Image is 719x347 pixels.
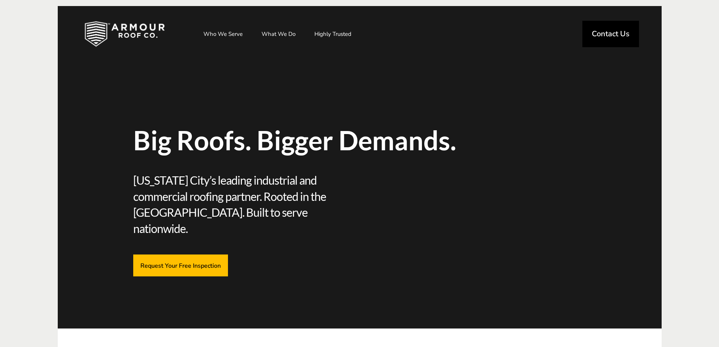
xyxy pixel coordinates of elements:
span: Big Roofs. Bigger Demands. [133,127,469,153]
a: Who We Serve [196,25,250,43]
a: Highly Trusted [307,25,359,43]
a: Request Your Free Inspection [133,254,228,276]
span: Contact Us [592,30,630,38]
span: [US_STATE] City’s leading industrial and commercial roofing partner. Rooted in the [GEOGRAPHIC_DA... [133,172,357,236]
a: What We Do [254,25,303,43]
a: Contact Us [582,21,639,47]
span: Request Your Free Inspection [140,262,221,269]
img: Industrial and Commercial Roofing Company | Armour Roof Co. [72,15,177,53]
